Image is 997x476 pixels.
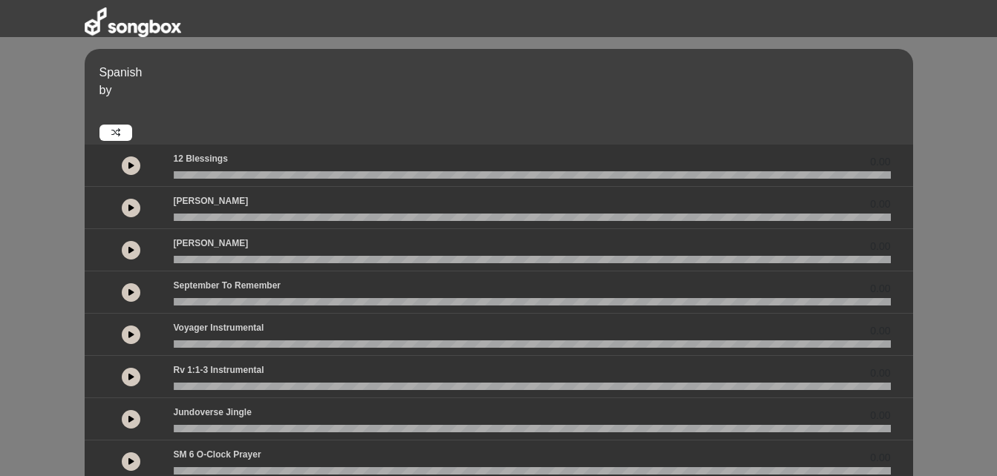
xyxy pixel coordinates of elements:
span: 0.00 [870,450,890,466]
span: 0.00 [870,239,890,254]
p: [PERSON_NAME] [174,194,249,208]
span: 0.00 [870,408,890,423]
p: [PERSON_NAME] [174,237,249,250]
p: 12 Blessings [174,152,228,165]
span: 0.00 [870,196,890,212]
span: 0.00 [870,154,890,170]
p: Jundoverse Jingle [174,406,252,419]
span: 0.00 [870,281,890,297]
span: by [99,84,112,96]
p: September to Remember [174,279,281,292]
span: 0.00 [870,323,890,339]
img: songbox-logo-white.png [85,7,181,37]
p: Rv 1:1-3 Instrumental [174,363,264,377]
p: SM 6 o-clock prayer [174,448,261,461]
p: Voyager Instrumental [174,321,264,334]
span: 0.00 [870,366,890,381]
p: Spanish [99,64,909,82]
